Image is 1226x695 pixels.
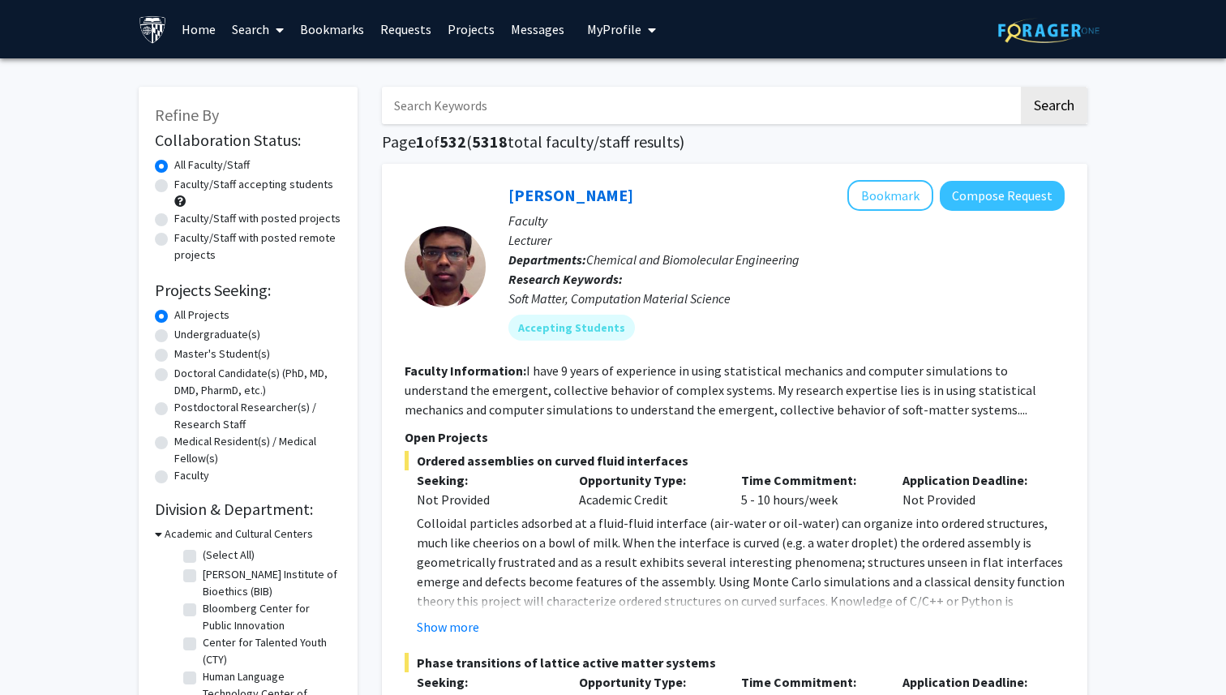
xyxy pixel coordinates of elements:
[174,433,341,467] label: Medical Resident(s) / Medical Fellow(s)
[508,211,1065,230] p: Faculty
[174,157,250,174] label: All Faculty/Staff
[12,622,69,683] iframe: Chat
[372,1,439,58] a: Requests
[174,467,209,484] label: Faculty
[890,470,1052,509] div: Not Provided
[203,547,255,564] label: (Select All)
[417,490,555,509] div: Not Provided
[155,105,219,125] span: Refine By
[203,600,337,634] label: Bloomberg Center for Public Innovation
[139,15,167,44] img: Johns Hopkins University Logo
[472,131,508,152] span: 5318
[902,470,1040,490] p: Application Deadline:
[155,131,341,150] h2: Collaboration Status:
[203,634,337,668] label: Center for Talented Youth (CTY)
[174,210,341,227] label: Faculty/Staff with posted projects
[405,451,1065,470] span: Ordered assemblies on curved fluid interfaces
[224,1,292,58] a: Search
[165,526,313,543] h3: Academic and Cultural Centers
[174,307,229,324] label: All Projects
[508,289,1065,308] div: Soft Matter, Computation Material Science
[417,672,555,692] p: Seeking:
[940,181,1065,211] button: Compose Request to John Edison
[579,470,717,490] p: Opportunity Type:
[174,345,270,363] label: Master's Student(s)
[174,1,224,58] a: Home
[382,132,1087,152] h1: Page of ( total faculty/staff results)
[587,21,641,37] span: My Profile
[405,363,526,379] b: Faculty Information:
[405,363,1036,418] fg-read-more: I have 9 years of experience in using statistical mechanics and computer simulations to understan...
[586,251,799,268] span: Chemical and Biomolecular Engineering
[741,470,879,490] p: Time Commitment:
[292,1,372,58] a: Bookmarks
[174,230,341,264] label: Faculty/Staff with posted remote projects
[503,1,572,58] a: Messages
[203,566,337,600] label: [PERSON_NAME] Institute of Bioethics (BIB)
[405,653,1065,672] span: Phase transitions of lattice active matter systems
[1021,87,1087,124] button: Search
[174,176,333,193] label: Faculty/Staff accepting students
[417,617,479,637] button: Show more
[567,470,729,509] div: Academic Credit
[579,672,717,692] p: Opportunity Type:
[439,1,503,58] a: Projects
[508,230,1065,250] p: Lecturer
[416,131,425,152] span: 1
[174,326,260,343] label: Undergraduate(s)
[417,513,1065,630] p: Colloidal particles adsorbed at a fluid-fluid interface (air-water or oil-water) can organize int...
[508,315,635,341] mat-chip: Accepting Students
[847,180,933,211] button: Add John Edison to Bookmarks
[405,427,1065,447] p: Open Projects
[729,470,891,509] div: 5 - 10 hours/week
[155,500,341,519] h2: Division & Department:
[174,365,341,399] label: Doctoral Candidate(s) (PhD, MD, DMD, PharmD, etc.)
[508,185,633,205] a: [PERSON_NAME]
[741,672,879,692] p: Time Commitment:
[508,251,586,268] b: Departments:
[174,399,341,433] label: Postdoctoral Researcher(s) / Research Staff
[508,271,623,287] b: Research Keywords:
[902,672,1040,692] p: Application Deadline:
[439,131,466,152] span: 532
[155,281,341,300] h2: Projects Seeking:
[417,470,555,490] p: Seeking:
[998,18,1100,43] img: ForagerOne Logo
[382,87,1018,124] input: Search Keywords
